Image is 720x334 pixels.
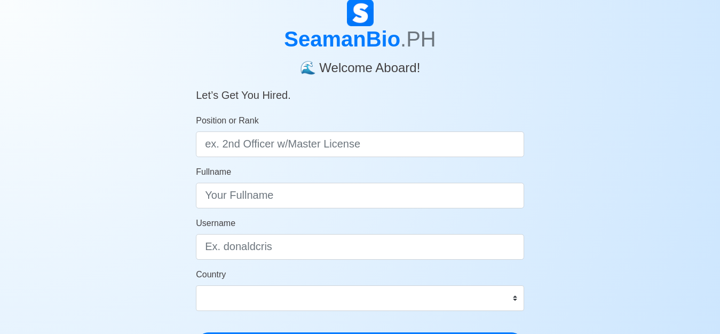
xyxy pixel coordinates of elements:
input: Your Fullname [196,183,524,208]
span: Position or Rank [196,116,258,125]
h1: SeamanBio [196,26,524,52]
label: Country [196,268,226,281]
span: Username [196,219,235,228]
h4: 🌊 Welcome Aboard! [196,52,524,76]
input: ex. 2nd Officer w/Master License [196,131,524,157]
h5: Let’s Get You Hired. [196,76,524,102]
span: .PH [400,27,436,51]
span: Fullname [196,167,231,176]
input: Ex. donaldcris [196,234,524,260]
